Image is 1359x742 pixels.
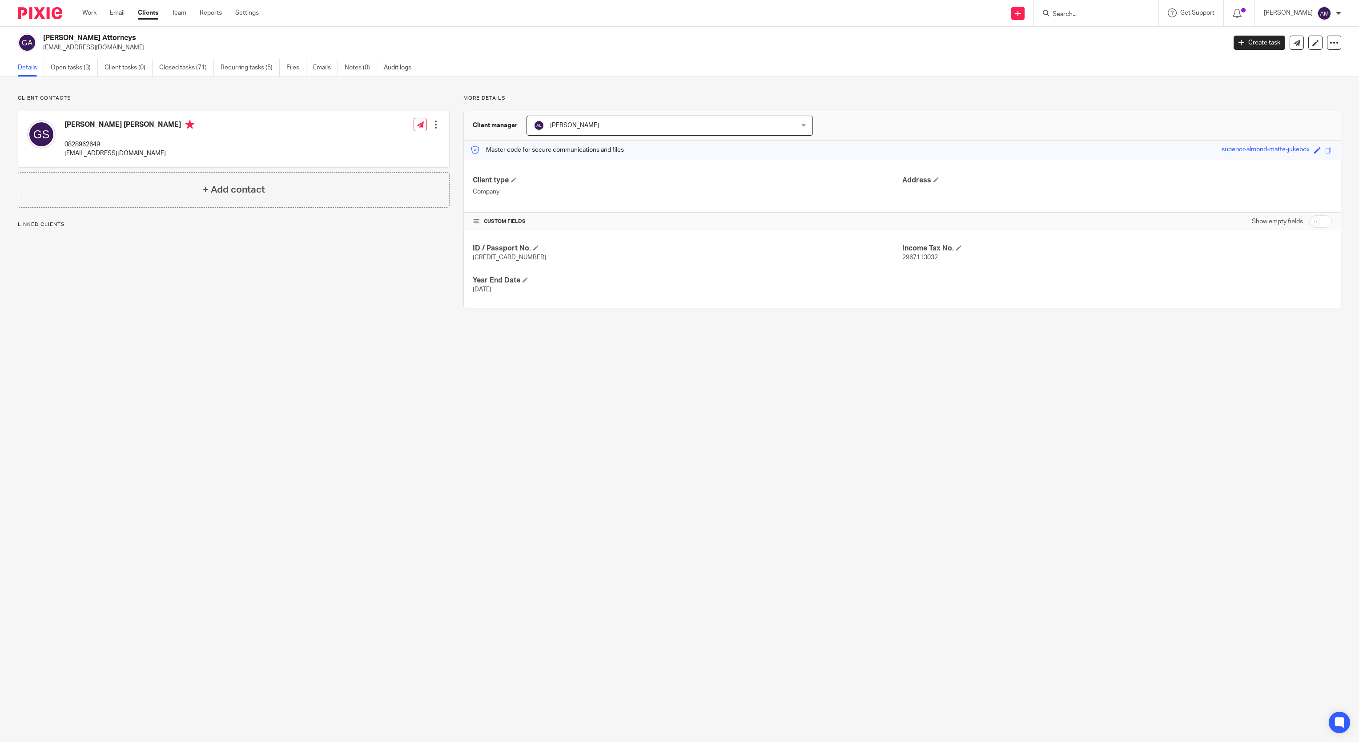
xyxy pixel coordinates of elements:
[470,145,624,154] p: Master code for secure communications and files
[27,120,56,149] img: svg%3E
[43,33,985,43] h2: [PERSON_NAME] Attorneys
[18,59,44,77] a: Details
[1052,11,1132,19] input: Search
[286,59,306,77] a: Files
[1222,145,1310,155] div: superior-almond-matte-jukebox
[463,95,1341,102] p: More details
[138,8,158,17] a: Clients
[534,120,544,131] img: svg%3E
[203,183,265,197] h4: + Add contact
[902,176,1332,185] h4: Address
[473,276,902,285] h4: Year End Date
[1317,6,1331,20] img: svg%3E
[221,59,280,77] a: Recurring tasks (5)
[473,218,902,225] h4: CUSTOM FIELDS
[64,140,194,149] p: 0828962649
[473,244,902,253] h4: ID / Passport No.
[159,59,214,77] a: Closed tasks (71)
[64,149,194,158] p: [EMAIL_ADDRESS][DOMAIN_NAME]
[235,8,259,17] a: Settings
[172,8,186,17] a: Team
[185,120,194,129] i: Primary
[110,8,125,17] a: Email
[384,59,418,77] a: Audit logs
[18,221,450,228] p: Linked clients
[1234,36,1285,50] a: Create task
[1180,10,1214,16] span: Get Support
[1252,217,1303,226] label: Show empty fields
[902,244,1332,253] h4: Income Tax No.
[473,121,518,130] h3: Client manager
[18,7,62,19] img: Pixie
[200,8,222,17] a: Reports
[473,286,491,293] span: [DATE]
[51,59,98,77] a: Open tasks (3)
[18,95,450,102] p: Client contacts
[473,254,546,261] span: [CREDIT_CARD_NUMBER]
[345,59,377,77] a: Notes (0)
[82,8,96,17] a: Work
[473,187,902,196] p: Company
[18,33,36,52] img: svg%3E
[902,254,938,261] span: 2967113032
[43,43,1220,52] p: [EMAIL_ADDRESS][DOMAIN_NAME]
[1264,8,1313,17] p: [PERSON_NAME]
[105,59,153,77] a: Client tasks (0)
[473,176,902,185] h4: Client type
[64,120,194,131] h4: [PERSON_NAME] [PERSON_NAME]
[313,59,338,77] a: Emails
[550,122,599,129] span: [PERSON_NAME]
